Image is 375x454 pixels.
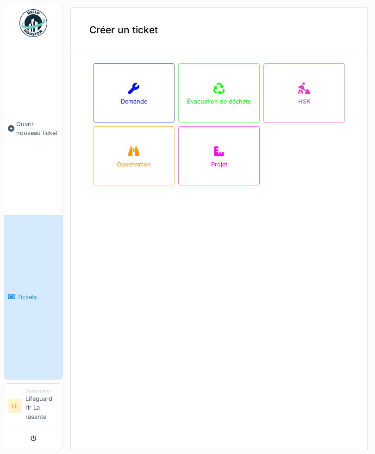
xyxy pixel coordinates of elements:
[8,399,22,413] li: LL
[4,215,62,379] a: Tickets
[121,97,147,106] div: Demande
[19,9,47,37] img: Badge_color-CXgf-gQk.svg
[25,387,59,425] li: Lifeguard rlr La rasante
[71,8,367,52] div: Créer un ticket
[25,387,59,394] div: Demandeur
[4,42,62,215] a: Ouvrir nouveau ticket
[187,97,251,106] div: Évacuation de déchets
[117,160,151,169] div: Observation
[298,97,311,106] div: HSK
[17,293,59,301] span: Tickets
[16,120,59,137] span: Ouvrir nouveau ticket
[211,160,227,169] div: Projet
[8,387,59,427] a: LL DemandeurLifeguard rlr La rasante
